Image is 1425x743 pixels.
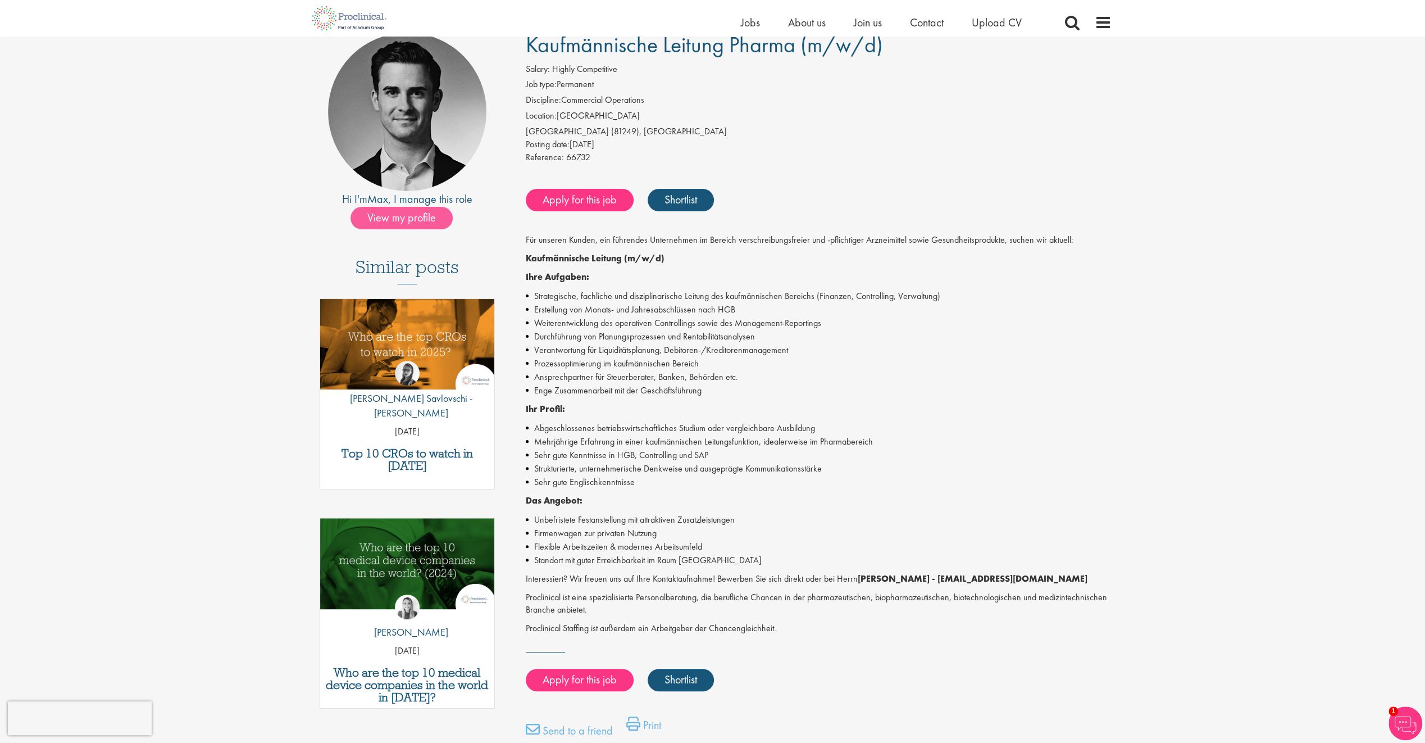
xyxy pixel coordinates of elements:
li: Strukturierte, unternehmerische Denkweise und ausgeprägte Kommunikationsstärke [526,462,1112,475]
a: Shortlist [648,669,714,691]
li: Strategische, fachliche und disziplinarische Leitung des kaufmännischen Bereichs (Finanzen, Contr... [526,289,1112,303]
span: Posting date: [526,138,570,150]
a: Shortlist [648,189,714,211]
li: Commercial Operations [526,94,1112,110]
a: Link to a post [320,518,495,618]
label: Discipline: [526,94,561,107]
li: Erstellung von Monats- und Jahresabschlüssen nach HGB [526,303,1112,316]
a: Contact [910,15,944,30]
p: [DATE] [320,425,495,438]
strong: [PERSON_NAME] - [EMAIL_ADDRESS][DOMAIN_NAME] [858,573,1087,585]
strong: Ihr Profil: [526,403,565,415]
p: Proclinical Staffing ist außerdem ein Arbeitgeber der Chancengleichheit. [526,622,1112,635]
p: Interessiert? Wir freuen uns auf Ihre Kontaktaufnahme! Bewerben Sie sich direkt oder bei Herrn [526,573,1112,586]
li: Standort mit guter Erreichbarkeit im Raum [GEOGRAPHIC_DATA] [526,554,1112,567]
p: Für unseren Kunden, ein führendes Unternehmen im Bereich verschreibungsfreier und -pflichtiger Ar... [526,234,1112,247]
a: Max [367,192,388,206]
img: Theodora Savlovschi - Wicks [395,361,420,386]
strong: Ihre Aufgaben: [526,271,589,283]
li: Sehr gute Kenntnisse in HGB, Controlling und SAP [526,448,1112,462]
img: Top 10 CROs 2025 | Proclinical [320,299,495,389]
a: Apply for this job [526,189,634,211]
li: Sehr gute Englischkenntnisse [526,475,1112,489]
a: Theodora Savlovschi - Wicks [PERSON_NAME] Savlovschi - [PERSON_NAME] [320,361,495,425]
span: 1 [1388,706,1398,716]
a: Who are the top 10 medical device companies in the world in [DATE]? [326,667,489,704]
li: Ansprechpartner für Steuerberater, Banken, Behörden etc. [526,370,1112,384]
h3: Similar posts [356,257,459,284]
li: Weiterentwicklung des operativen Controllings sowie des Management-Reportings [526,316,1112,330]
li: Durchführung von Planungsprozessen und Rentabilitätsanalysen [526,330,1112,343]
iframe: reCAPTCHA [8,701,152,735]
img: imeage of recruiter Max Slevogt [328,33,486,191]
a: View my profile [350,209,464,224]
p: Proclinical ist eine spezialisierte Personalberatung, die berufliche Chancen in der pharmazeutisc... [526,591,1112,617]
label: Reference: [526,151,564,164]
a: Join us [854,15,882,30]
strong: Kaufmännische Leitung (m/w/d) [526,252,664,264]
li: Enge Zusammenarbeit mit der Geschäftsführung [526,384,1112,397]
a: Apply for this job [526,669,634,691]
li: Permanent [526,78,1112,94]
a: Upload CV [972,15,1022,30]
li: Prozessoptimierung im kaufmännischen Bereich [526,357,1112,370]
p: [PERSON_NAME] Savlovschi - [PERSON_NAME] [320,391,495,420]
img: Hannah Burke [395,595,420,619]
a: About us [788,15,826,30]
div: Job description [526,234,1112,635]
img: Top 10 Medical Device Companies 2024 [320,518,495,609]
li: [GEOGRAPHIC_DATA] [526,110,1112,125]
li: Abgeschlossenes betriebswirtschaftliches Studium oder vergleichbare Ausbildung [526,422,1112,435]
span: View my profile [350,207,453,229]
div: Hi I'm , I manage this role [314,191,501,207]
span: Kaufmännische Leitung Pharma (m/w/d) [526,30,883,59]
li: Flexible Arbeitszeiten & modernes Arbeitsumfeld [526,540,1112,554]
a: Print [626,717,661,739]
strong: Das Angebot: [526,495,582,506]
img: Chatbot [1388,706,1422,740]
span: 66732 [566,151,590,163]
label: Salary: [526,63,550,76]
li: Firmenwagen zur privaten Nutzung [526,527,1112,540]
label: Job type: [526,78,557,91]
p: [PERSON_NAME] [366,625,448,640]
span: Highly Competitive [552,63,617,75]
a: Jobs [741,15,760,30]
li: Mehrjährige Erfahrung in einer kaufmännischen Leitungsfunktion, idealerweise im Pharmabereich [526,435,1112,448]
p: [DATE] [320,645,495,658]
li: Verantwortung für Liquiditätsplanung, Debitoren-/Kreditorenmanagement [526,343,1112,357]
a: Link to a post [320,299,495,398]
li: Unbefristete Festanstellung mit attraktiven Zusatzleistungen [526,513,1112,527]
a: Top 10 CROs to watch in [DATE] [326,447,489,472]
div: [GEOGRAPHIC_DATA] (81249), [GEOGRAPHIC_DATA] [526,125,1112,138]
a: Hannah Burke [PERSON_NAME] [366,595,448,645]
label: Location: [526,110,557,123]
div: [DATE] [526,138,1112,151]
